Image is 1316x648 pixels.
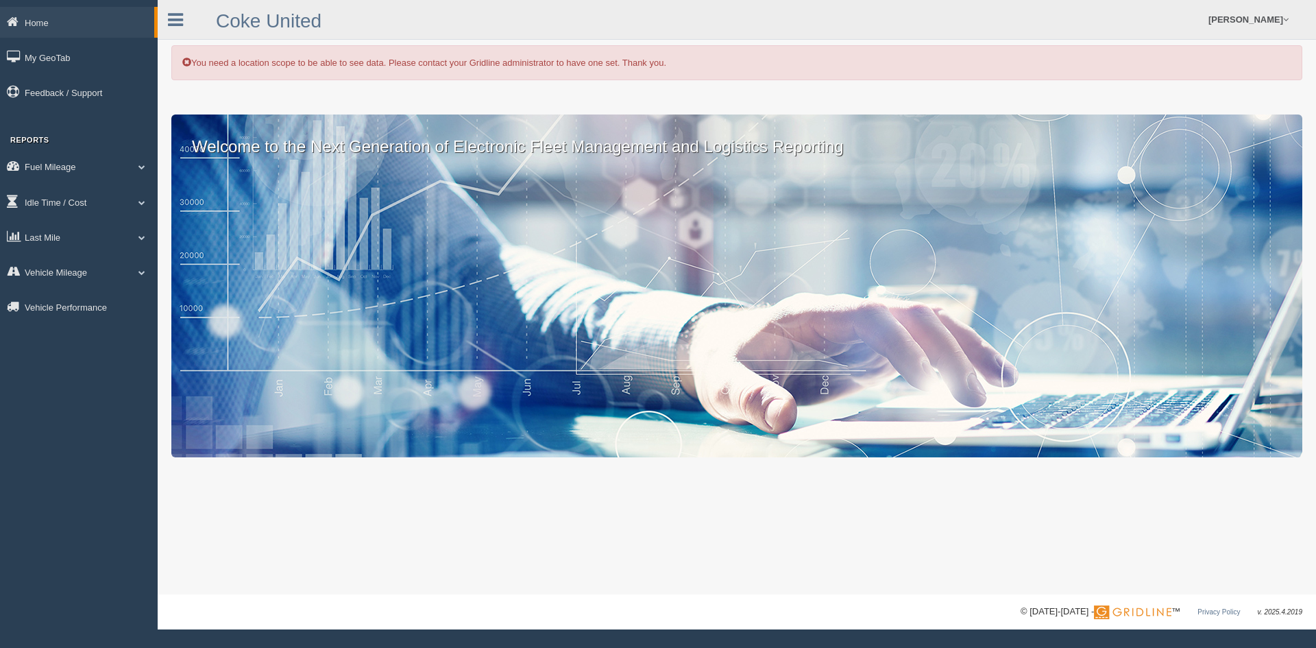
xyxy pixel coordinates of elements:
div: © [DATE]-[DATE] - ™ [1021,605,1302,619]
img: Gridline [1094,605,1171,619]
a: Coke United [216,10,321,32]
p: Welcome to the Next Generation of Electronic Fleet Management and Logistics Reporting [171,115,1302,158]
a: Privacy Policy [1197,608,1240,616]
div: You need a location scope to be able to see data. Please contact your Gridline administrator to h... [171,45,1302,80]
span: v. 2025.4.2019 [1258,608,1302,616]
